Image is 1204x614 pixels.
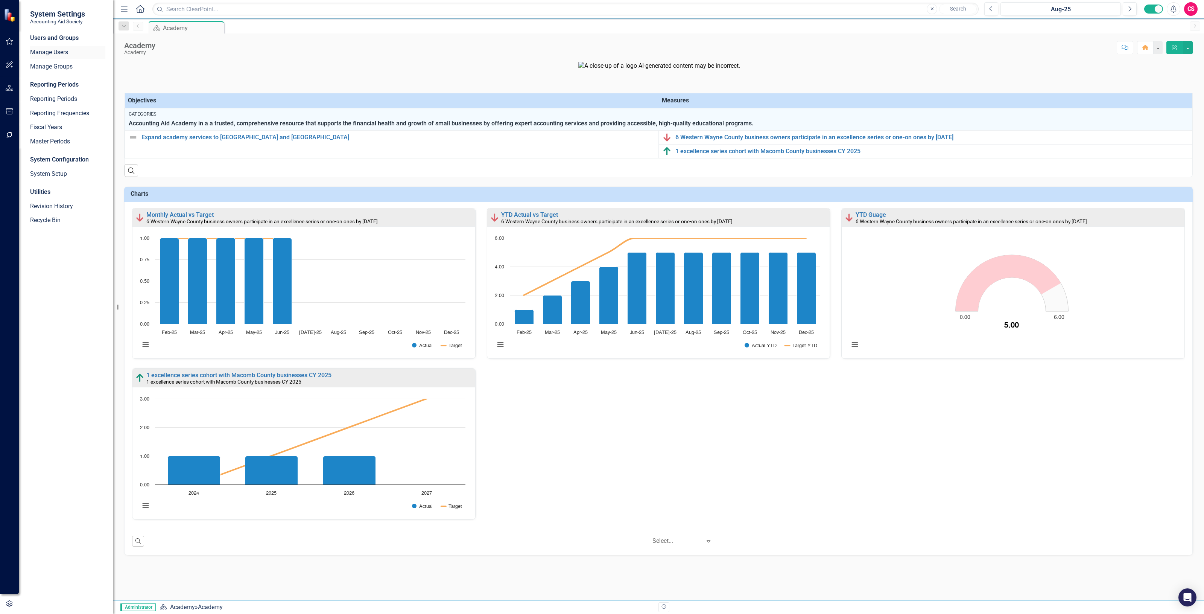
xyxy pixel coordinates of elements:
path: 2024, 1. Actual. [168,456,220,485]
button: Search [939,4,977,14]
div: Users and Groups [30,34,105,43]
g: Actual YTD, series 1 of 2. Bar series with 11 bars. [514,253,816,324]
path: May-25, 1. Actual. [245,238,264,324]
a: Academy [170,603,195,611]
button: View chart menu, Chart [140,340,151,350]
text: 6.00 [1054,315,1064,320]
svg: Interactive chart [491,234,824,357]
path: Nov-25, 5. Actual YTD. [768,253,787,324]
img: Below Plan [663,133,672,142]
text: 2027 [421,491,432,496]
div: » [160,603,653,612]
text: Mar-25 [544,330,559,335]
img: ClearPoint Strategy [4,9,17,22]
path: Dec-25, 5. Actual YTD. [797,253,816,324]
a: System Setup [30,170,105,178]
div: Chart. Highcharts interactive chart. [845,234,1181,357]
div: Double-Click to Edit [132,208,476,359]
text: 0.00 [495,322,504,327]
text: Mar-25 [190,330,205,335]
text: 2024 [189,491,199,496]
text: Feb-25 [162,330,177,335]
g: Actual, series 1 of 2. Bar series with 11 bars. [160,238,452,324]
a: 6 Western Wayne County business owners participate in an excellence series or one-on ones by [DATE] [675,134,1189,141]
svg: Interactive chart [136,234,469,357]
text: Oct-25 [388,330,402,335]
text: 2026 [344,491,354,496]
a: 1 excellence series cohort with Macomb County businesses CY 2025 [146,372,331,379]
a: Master Periods [30,137,105,146]
path: Jul-25, 5. Actual YTD. [655,253,675,324]
div: Aug-25 [1003,5,1118,14]
text: Sep-25 [359,330,374,335]
input: Search ClearPoint... [152,3,979,16]
path: Apr-25, 1. Actual. [216,238,236,324]
div: Utilities [30,188,105,197]
button: Show Target [441,343,462,348]
button: Show Actual YTD [745,343,776,348]
text: 0.75 [140,257,149,262]
path: 2025, 1. Actual. [245,456,298,485]
td: Double-Click to Edit Right Click for Context Menu [125,130,659,158]
text: 3.00 [140,397,149,402]
path: 5. Actual YTD. [956,255,1061,311]
svg: Interactive chart [845,234,1178,357]
button: View chart menu, Chart [495,340,506,350]
img: Below Plan [135,213,144,222]
text: May-25 [246,330,262,335]
svg: Interactive chart [136,395,469,517]
text: 1.00 [140,454,149,459]
path: Oct-25, 5. Actual YTD. [740,253,759,324]
text: 0.00 [140,483,149,488]
div: System Configuration [30,155,105,164]
span: Accounting Aid Academy in a a trusted, comprehensive resource that supports the financial health ... [129,119,1189,128]
path: Feb-25, 1. Actual YTD. [514,310,534,324]
text: 4.00 [495,265,504,270]
path: May-25, 4. Actual YTD. [599,267,618,324]
a: Reporting Frequencies [30,109,105,118]
path: Mar-25, 2. Actual YTD. [543,296,562,324]
span: Search [950,6,966,12]
text: 5.00 [1004,322,1019,329]
small: Accounting Aid Society [30,18,85,24]
a: 1 excellence series cohort with Macomb County businesses CY 2025 [675,148,1189,155]
img: Below Plan [845,213,854,222]
text: Aug-25 [331,330,346,335]
text: Feb-25 [516,330,531,335]
text: Nov-25 [770,330,785,335]
div: Chart. Highcharts interactive chart. [491,234,826,357]
a: YTD Actual vs Target [501,211,558,218]
div: Academy [124,41,155,50]
text: Jun-25 [629,330,644,335]
text: Apr-25 [573,330,587,335]
button: View chart menu, Chart [850,340,860,350]
a: YTD Guage [856,211,886,218]
text: 1.00 [140,236,149,241]
img: A close-up of a logo AI-generated content may be incorrect. [578,62,740,70]
text: 2.00 [495,293,504,298]
text: Sep-25 [714,330,729,335]
button: Show Actual [412,343,433,348]
a: Revision History [30,202,105,211]
div: Double-Click to Edit [841,208,1185,359]
text: 2025 [266,491,277,496]
div: Open Intercom Messenger [1178,588,1196,606]
div: Reporting Periods [30,81,105,89]
button: CS [1184,2,1198,16]
path: Jun-25, 1. Actual. [273,238,292,324]
text: 0.00 [960,315,970,320]
text: Jun-25 [275,330,289,335]
div: Academy [198,603,223,611]
span: Administrator [120,603,156,611]
img: Above Target [135,373,144,382]
small: 1 excellence series cohort with Macomb County businesses CY 2025 [146,379,301,385]
text: Apr-25 [219,330,233,335]
path: Sep-25, 5. Actual YTD. [712,253,731,324]
span: System Settings [30,9,85,18]
small: 6 Western Wayne County business owners participate in an excellence series or one-on ones by [DATE] [146,218,378,224]
td: Double-Click to Edit [125,108,1193,130]
small: 6 Western Wayne County business owners participate in an excellence series or one-on ones by [DATE] [856,218,1087,224]
div: Academy [163,23,222,33]
a: Recycle Bin [30,216,105,225]
path: Mar-25, 1. Actual. [188,238,207,324]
